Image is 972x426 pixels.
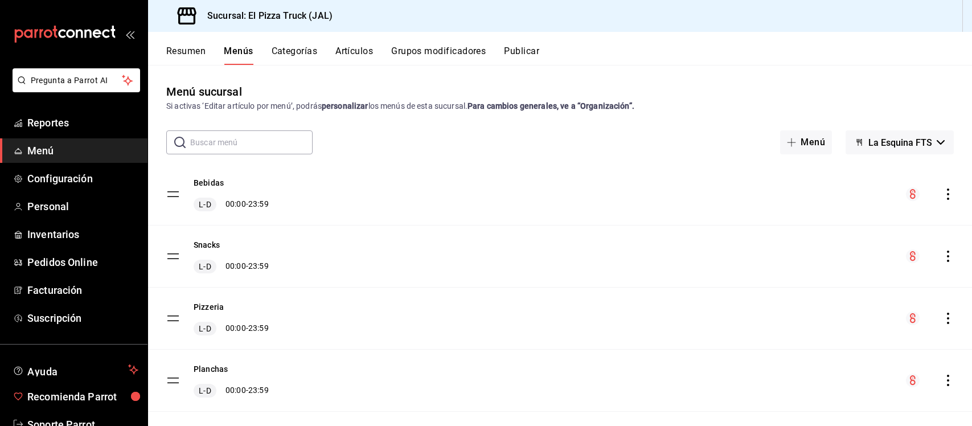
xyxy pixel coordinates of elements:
span: L-D [196,323,213,334]
h3: Sucursal: El Pizza Truck (JAL) [198,9,333,23]
span: L-D [196,261,213,272]
span: Pregunta a Parrot AI [31,75,122,87]
button: drag [166,249,180,263]
span: Menú [27,143,138,158]
button: La Esquina FTS [846,130,954,154]
div: navigation tabs [166,46,972,65]
span: Ayuda [27,363,124,376]
div: Menú sucursal [166,83,242,100]
button: Categorías [272,46,318,65]
button: actions [942,251,954,262]
button: drag [166,187,180,201]
button: actions [942,189,954,200]
button: actions [942,313,954,324]
button: Menús [224,46,253,65]
span: L-D [196,199,213,210]
button: Grupos modificadores [391,46,486,65]
span: Reportes [27,115,138,130]
button: Publicar [504,46,539,65]
button: Planchas [194,363,228,375]
strong: personalizar [322,101,368,110]
span: Recomienda Parrot [27,389,138,404]
div: 00:00 - 23:59 [194,198,269,211]
span: L-D [196,385,213,396]
button: actions [942,375,954,386]
button: Pregunta a Parrot AI [13,68,140,92]
button: Pizzeria [194,301,224,313]
button: Resumen [166,46,206,65]
button: Artículos [335,46,373,65]
span: Personal [27,199,138,214]
button: Snacks [194,239,220,251]
button: Menú [780,130,832,154]
button: Bebidas [194,177,224,189]
div: Si activas ‘Editar artículo por menú’, podrás los menús de esta sucursal. [166,100,954,112]
div: 00:00 - 23:59 [194,322,269,335]
a: Pregunta a Parrot AI [8,83,140,95]
span: Suscripción [27,310,138,326]
span: Configuración [27,171,138,186]
button: drag [166,374,180,387]
button: drag [166,312,180,325]
span: Facturación [27,282,138,298]
div: 00:00 - 23:59 [194,260,269,273]
span: Inventarios [27,227,138,242]
strong: Para cambios generales, ve a “Organización”. [467,101,634,110]
div: 00:00 - 23:59 [194,384,269,398]
span: La Esquina FTS [868,137,932,148]
span: Pedidos Online [27,255,138,270]
input: Buscar menú [190,131,313,154]
button: open_drawer_menu [125,30,134,39]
